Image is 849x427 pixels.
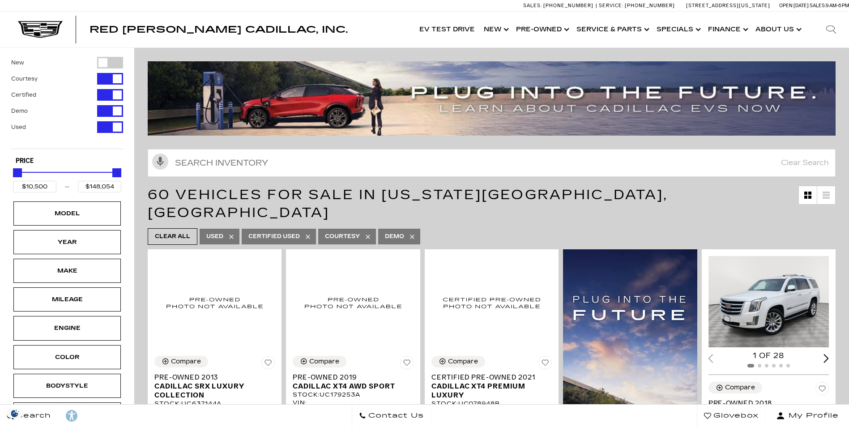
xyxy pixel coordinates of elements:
[148,187,668,221] span: 60 Vehicles for Sale in [US_STATE][GEOGRAPHIC_DATA], [GEOGRAPHIC_DATA]
[154,382,268,400] span: Cadillac SRX Luxury Collection
[785,410,839,422] span: My Profile
[293,256,413,349] img: 2019 Cadillac XT4 AWD Sport
[293,373,406,382] span: Pre-Owned 2019
[725,384,755,392] div: Compare
[543,3,593,9] span: [PHONE_NUMBER]
[431,256,552,349] img: 2021 Cadillac XT4 Premium Luxury
[366,410,424,422] span: Contact Us
[810,3,826,9] span: Sales:
[11,107,28,115] label: Demo
[154,256,275,349] img: 2013 Cadillac SRX Luxury Collection
[779,3,809,9] span: Open [DATE]
[711,410,759,422] span: Glovebox
[45,266,90,276] div: Make
[479,12,512,47] a: New
[13,165,121,192] div: Price
[11,90,36,99] label: Certified
[708,256,830,347] div: 1 / 2
[90,24,348,35] span: Red [PERSON_NAME] Cadillac, Inc.
[13,201,121,226] div: ModelModel
[431,400,552,408] div: Stock : UC078948B
[293,373,413,391] a: Pre-Owned 2019Cadillac XT4 AWD Sport
[16,157,119,165] h5: Price
[78,181,121,192] input: Maximum
[206,231,223,242] span: Used
[293,356,346,367] button: Compare Vehicle
[154,373,268,382] span: Pre-Owned 2013
[261,356,275,373] button: Save Vehicle
[112,168,121,177] div: Maximum Price
[523,3,596,8] a: Sales: [PHONE_NUMBER]
[309,358,339,366] div: Compare
[11,58,24,67] label: New
[826,3,849,9] span: 9 AM-6 PM
[625,3,675,9] span: [PHONE_NUMBER]
[652,12,704,47] a: Specials
[154,400,275,408] div: Stock : UC637144A
[431,356,485,367] button: Compare Vehicle
[431,382,545,400] span: Cadillac XT4 Premium Luxury
[751,12,804,47] a: About Us
[154,356,208,367] button: Compare Vehicle
[18,21,63,38] img: Cadillac Dark Logo with Cadillac White Text
[385,231,404,242] span: Demo
[13,374,121,398] div: BodystyleBodystyle
[154,373,275,400] a: Pre-Owned 2013Cadillac SRX Luxury Collection
[708,399,829,426] a: Pre-Owned 2018Cadillac Escalade Luxury
[148,61,842,136] img: ev-blog-post-banners4
[14,410,51,422] span: Search
[325,231,360,242] span: Courtesy
[4,409,25,418] img: Opt-Out Icon
[596,3,677,8] a: Service: [PHONE_NUMBER]
[4,409,25,418] section: Click to Open Cookie Consent Modal
[13,230,121,254] div: YearYear
[13,345,121,369] div: ColorColor
[45,209,90,218] div: Model
[708,351,829,361] div: 1 of 28
[13,287,121,312] div: MileageMileage
[599,3,623,9] span: Service:
[766,405,849,427] button: Open user profile menu
[155,231,190,242] span: Clear All
[538,356,552,373] button: Save Vehicle
[704,12,751,47] a: Finance
[293,399,413,415] div: VIN: [US_VEHICLE_IDENTIFICATION_NUMBER]
[13,259,121,283] div: MakeMake
[708,256,830,347] img: 2018 Cadillac Escalade Luxury 1
[45,237,90,247] div: Year
[686,3,770,9] a: [STREET_ADDRESS][US_STATE]
[708,399,822,408] span: Pre-Owned 2018
[248,231,300,242] span: Certified Used
[431,373,545,382] span: Certified Pre-Owned 2021
[152,154,168,170] svg: Click to toggle on voice search
[352,405,431,427] a: Contact Us
[13,316,121,340] div: EngineEngine
[708,382,762,393] button: Compare Vehicle
[431,373,552,400] a: Certified Pre-Owned 2021Cadillac XT4 Premium Luxury
[572,12,652,47] a: Service & Parts
[11,74,38,83] label: Courtesy
[45,352,90,362] div: Color
[45,295,90,304] div: Mileage
[148,149,836,177] input: Search Inventory
[823,354,829,363] div: Next slide
[448,358,478,366] div: Compare
[697,405,766,427] a: Glovebox
[293,382,406,391] span: Cadillac XT4 AWD Sport
[523,3,542,9] span: Sales:
[11,123,26,132] label: Used
[13,168,22,177] div: Minimum Price
[293,391,413,399] div: Stock : UC179253A
[11,57,123,149] div: Filter by Vehicle Type
[400,356,414,373] button: Save Vehicle
[171,358,201,366] div: Compare
[13,181,56,192] input: Minimum
[90,25,348,34] a: Red [PERSON_NAME] Cadillac, Inc.
[45,381,90,391] div: Bodystyle
[512,12,572,47] a: Pre-Owned
[45,323,90,333] div: Engine
[815,382,829,399] button: Save Vehicle
[13,402,121,427] div: TrimTrim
